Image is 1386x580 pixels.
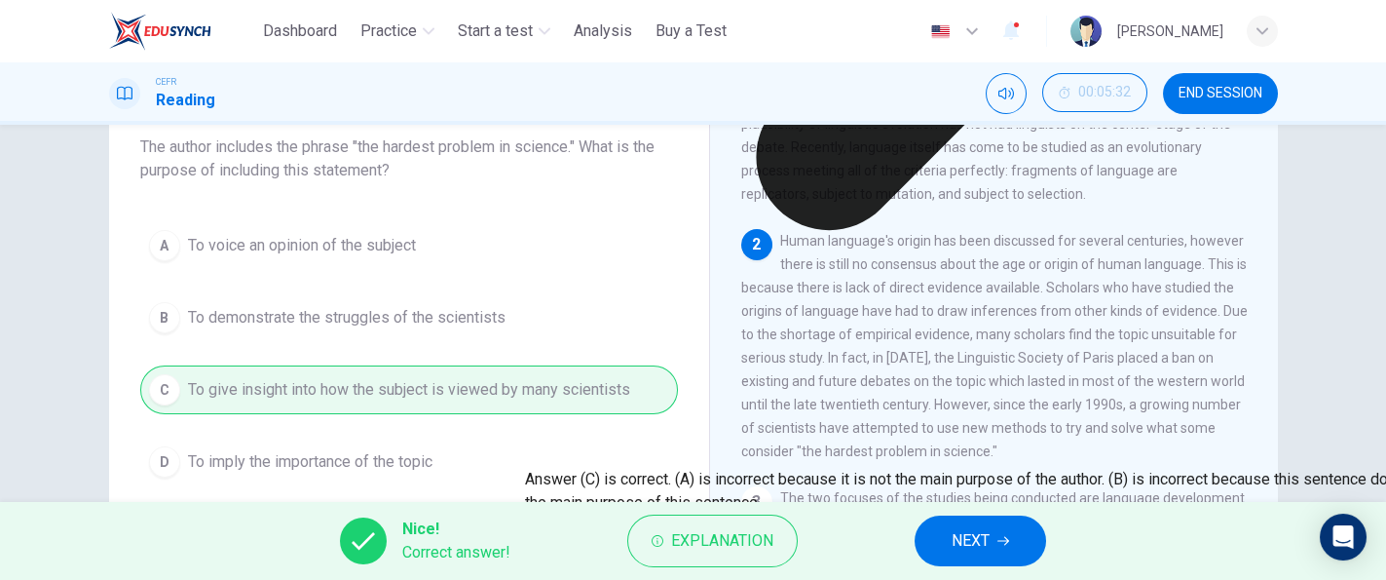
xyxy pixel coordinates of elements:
h1: Reading [156,89,215,112]
span: NEXT [952,527,990,555]
div: Hide [1042,73,1147,114]
span: Dashboard [263,19,337,43]
div: Open Intercom Messenger [1320,514,1367,561]
span: Start a test [458,19,533,43]
span: 00:05:32 [1078,85,1131,100]
span: Correct answer! [402,541,510,564]
span: Explanation [671,527,773,555]
span: CEFR [156,75,176,89]
img: Profile picture [1070,16,1102,47]
span: Analysis [574,19,632,43]
span: Nice! [402,518,510,541]
span: The author includes the phrase "the hardest problem in science." What is the purpose of including... [140,135,678,182]
div: Mute [986,73,1027,114]
span: Buy a Test [656,19,727,43]
img: en [928,24,953,39]
span: END SESSION [1179,86,1262,101]
img: ELTC logo [109,12,211,51]
span: Practice [360,19,417,43]
div: [PERSON_NAME] [1117,19,1223,43]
